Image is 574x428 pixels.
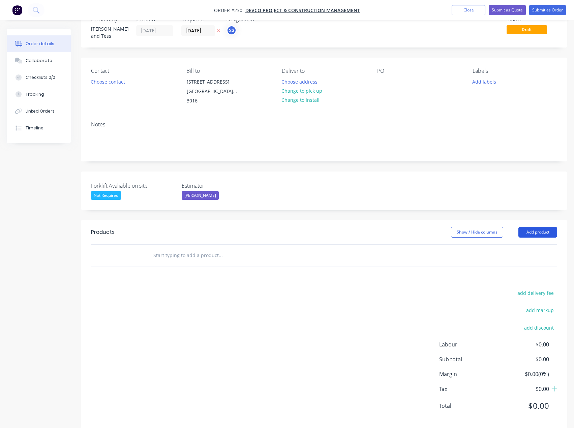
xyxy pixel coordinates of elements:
button: Timeline [7,120,71,136]
span: $0.00 [499,340,549,348]
input: Start typing to add a product... [153,249,288,262]
div: Status [507,16,557,23]
span: $0.00 [499,400,549,412]
button: Collaborate [7,52,71,69]
div: Linked Orders [26,108,55,114]
div: [STREET_ADDRESS][GEOGRAPHIC_DATA], , 3016 [181,77,248,106]
button: Choose address [278,77,321,86]
label: Forklift Avaliable on site [91,182,175,190]
div: Checklists 0/0 [26,74,55,81]
button: Tracking [7,86,71,103]
button: Linked Orders [7,103,71,120]
div: Required [181,16,218,23]
span: $0.00 [499,355,549,363]
div: Not Required [91,191,121,200]
span: Draft [507,25,547,34]
button: add discount [520,323,557,332]
button: Add product [518,227,557,238]
div: Bill to [186,68,271,74]
div: [STREET_ADDRESS] [187,77,243,87]
div: Tracking [26,91,44,97]
label: Estimator [182,182,266,190]
div: Created by [91,16,128,23]
button: Order details [7,35,71,52]
button: Show / Hide columns [451,227,503,238]
div: PO [377,68,462,74]
div: Contact [91,68,176,74]
span: Order #230 - [214,7,245,13]
span: Margin [439,370,499,378]
button: Change to install [278,95,323,104]
button: Close [452,5,485,15]
a: Devco Project & Construction Management [245,7,360,13]
div: Labels [473,68,557,74]
button: Checklists 0/0 [7,69,71,86]
button: add delivery fee [514,288,557,298]
div: Order details [26,41,54,47]
button: SS [226,25,237,35]
div: [PERSON_NAME] [182,191,219,200]
button: Add labels [469,77,500,86]
div: [GEOGRAPHIC_DATA], , 3016 [187,87,243,105]
span: $0.00 [499,385,549,393]
button: Submit as Order [529,5,566,15]
img: Factory [12,5,22,15]
div: Products [91,228,115,236]
button: Change to pick up [278,86,326,95]
span: Sub total [439,355,499,363]
span: $0.00 ( 0 %) [499,370,549,378]
div: Assigned to [226,16,294,23]
div: Notes [91,121,557,128]
div: Deliver to [282,68,366,74]
button: Choose contact [87,77,129,86]
span: Labour [439,340,499,348]
button: Submit as Quote [489,5,526,15]
div: Timeline [26,125,43,131]
div: Created [136,16,173,23]
button: add markup [522,306,557,315]
div: [PERSON_NAME] and Tess [91,25,128,39]
span: Tax [439,385,499,393]
div: Collaborate [26,58,52,64]
span: Total [439,402,499,410]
